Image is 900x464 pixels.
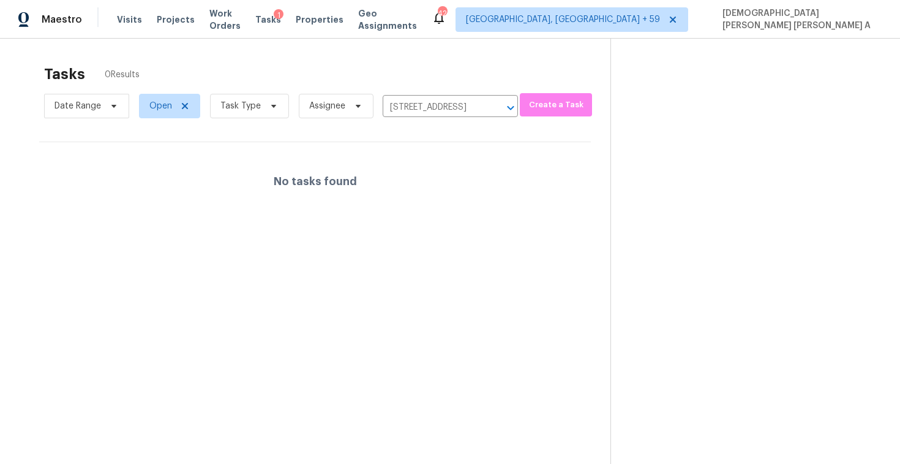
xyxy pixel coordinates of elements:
button: Create a Task [520,93,592,116]
span: [DEMOGRAPHIC_DATA][PERSON_NAME] [PERSON_NAME] A [718,7,882,32]
input: Search by address [383,98,484,117]
button: Open [502,99,519,116]
span: [GEOGRAPHIC_DATA], [GEOGRAPHIC_DATA] + 59 [466,13,660,26]
span: Task Type [220,100,261,112]
span: Date Range [54,100,101,112]
span: Create a Task [526,98,586,112]
span: Open [149,100,172,112]
span: Maestro [42,13,82,26]
span: Projects [157,13,195,26]
span: Geo Assignments [358,7,417,32]
span: 0 Results [105,69,140,81]
span: Work Orders [209,7,241,32]
h2: Tasks [44,68,85,80]
h4: No tasks found [274,175,357,188]
span: Tasks [255,15,281,24]
span: Properties [296,13,343,26]
div: 426 [438,7,446,20]
span: Visits [117,13,142,26]
div: 1 [274,9,283,21]
span: Assignee [309,100,345,112]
